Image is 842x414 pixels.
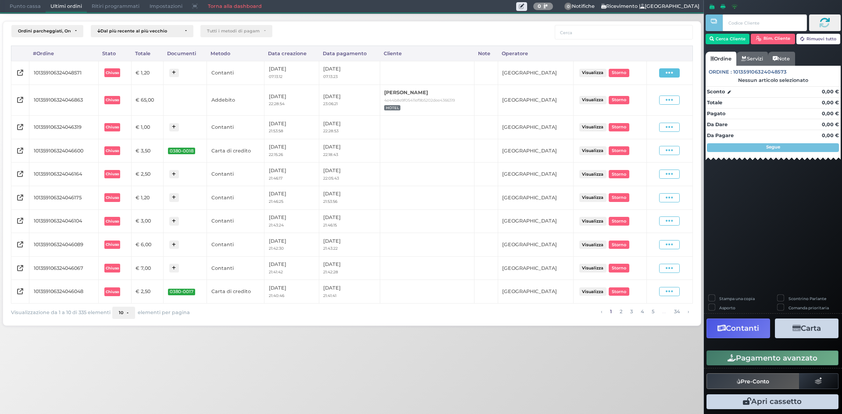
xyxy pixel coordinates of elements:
[29,139,99,163] td: 101359106324046600
[323,199,337,204] small: 21:53:56
[264,233,319,257] td: [DATE]
[609,96,629,104] button: Storno
[106,195,119,200] b: Chiuso
[29,186,99,209] td: 101359106324046175
[168,148,195,154] span: 0380-0018
[11,308,111,318] span: Visualizzazione da 1 a 10 di 335 elementi
[498,163,574,186] td: [GEOGRAPHIC_DATA]
[207,139,264,163] td: Carta di credito
[579,69,607,77] button: Visualizza
[822,88,839,95] strong: 0,00 €
[207,256,264,280] td: Contanti
[796,34,841,44] button: Rimuovi tutto
[475,46,498,61] div: Note
[579,193,607,202] button: Visualizza
[207,46,264,61] div: Metodo
[380,46,475,61] div: Cliente
[706,34,750,44] button: Cerca Cliente
[131,61,164,85] td: € 1,20
[200,25,272,37] button: Tutti i metodi di pagamento
[264,186,319,209] td: [DATE]
[609,217,629,225] button: Storno
[628,307,635,316] a: alla pagina 3
[579,217,607,225] button: Visualizza
[319,256,380,280] td: [DATE]
[131,116,164,139] td: € 1,00
[269,176,282,180] small: 21:46:17
[18,28,71,34] div: Ordini parcheggiati, Ordini aperti, Ordini chiusi
[822,99,839,106] strong: 0,00 €
[498,139,574,163] td: [GEOGRAPHIC_DATA]
[29,85,99,115] td: 101359106324046863
[323,293,336,298] small: 21:41:41
[707,121,728,127] strong: Da Dare
[706,373,799,389] button: Pre-Conto
[579,170,607,178] button: Visualizza
[736,52,768,66] a: Servizi
[319,280,380,304] td: [DATE]
[106,98,119,102] b: Chiuso
[788,305,829,311] label: Comanda prioritaria
[319,186,380,209] td: [DATE]
[319,61,380,85] td: [DATE]
[131,186,164,209] td: € 1,20
[384,98,455,103] small: 4e44b8e9f05411ef9b5202dee4366319
[29,256,99,280] td: 101359106324046067
[564,3,572,11] span: 0
[106,219,119,223] b: Chiuso
[112,307,135,319] button: 10
[119,310,123,315] span: 10
[264,116,319,139] td: [DATE]
[555,25,693,39] input: Cerca
[269,223,284,227] small: 21:43:24
[264,280,319,304] td: [DATE]
[685,307,691,316] a: pagina successiva
[106,125,119,129] b: Chiuso
[106,172,119,176] b: Chiuso
[264,163,319,186] td: [DATE]
[649,307,656,316] a: alla pagina 5
[131,256,164,280] td: € 7,00
[207,28,260,34] div: Tutti i metodi di pagamento
[168,289,195,295] span: 0380-0017
[579,264,607,272] button: Visualizza
[609,193,629,202] button: Storno
[579,123,607,131] button: Visualizza
[5,0,46,13] span: Punto cassa
[207,209,264,233] td: Contanti
[264,61,319,85] td: [DATE]
[264,209,319,233] td: [DATE]
[131,163,164,186] td: € 2,50
[207,280,264,304] td: Carta di credito
[131,46,164,61] div: Totale
[87,0,144,13] span: Ritiri programmati
[46,0,87,13] span: Ultimi ordini
[131,209,164,233] td: € 3,00
[498,85,574,115] td: [GEOGRAPHIC_DATA]
[706,52,736,66] a: Ordine
[598,307,604,316] a: pagina precedente
[269,269,283,274] small: 21:41:42
[609,69,629,77] button: Storno
[99,46,131,61] div: Stato
[29,163,99,186] td: 101359106324046164
[788,296,826,301] label: Scontrino Parlante
[319,209,380,233] td: [DATE]
[131,85,164,115] td: € 65,00
[319,233,380,257] td: [DATE]
[323,128,339,133] small: 22:28:53
[323,176,339,180] small: 22:05:43
[323,152,338,157] small: 22:18:43
[29,209,99,233] td: 101359106324046104
[498,233,574,257] td: [GEOGRAPHIC_DATA]
[29,233,99,257] td: 101359106324046089
[709,68,732,76] span: Ordine :
[707,88,725,96] strong: Sconto
[733,68,787,76] span: 101359106324048573
[723,14,806,31] input: Codice Cliente
[498,116,574,139] td: [GEOGRAPHIC_DATA]
[207,186,264,209] td: Contanti
[498,256,574,280] td: [GEOGRAPHIC_DATA]
[131,233,164,257] td: € 6,00
[707,110,725,117] strong: Pagato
